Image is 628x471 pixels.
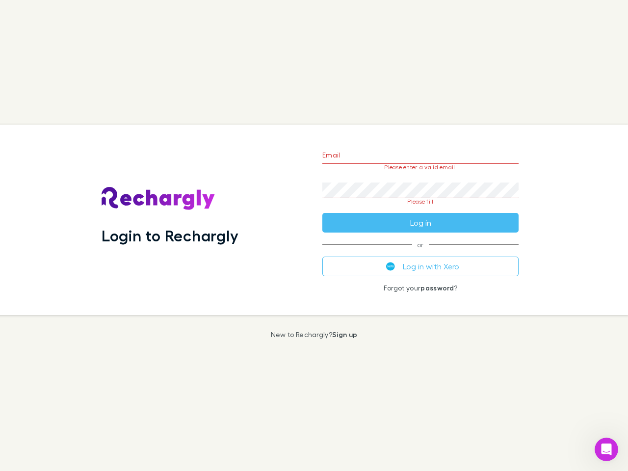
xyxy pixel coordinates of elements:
[322,198,519,205] p: Please fill
[420,284,454,292] a: password
[102,226,238,245] h1: Login to Rechargly
[322,164,519,171] p: Please enter a valid email.
[322,213,519,233] button: Log in
[332,330,357,339] a: Sign up
[322,257,519,276] button: Log in with Xero
[386,262,395,271] img: Xero's logo
[322,284,519,292] p: Forgot your ?
[322,244,519,245] span: or
[102,187,215,210] img: Rechargly's Logo
[595,438,618,461] iframe: Intercom live chat
[271,331,358,339] p: New to Rechargly?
